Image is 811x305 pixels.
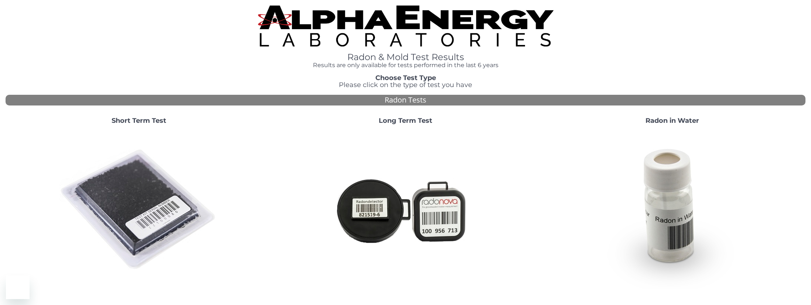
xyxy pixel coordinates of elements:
[339,81,472,89] span: Please click on the type of test you have
[59,131,218,289] img: ShortTerm.jpg
[375,74,436,82] strong: Choose Test Type
[6,275,30,299] iframe: Button to launch messaging window
[246,52,566,62] h1: Radon & Mold Test Results
[246,62,566,69] h4: Results are only available for tests performed in the last 6 years
[326,131,485,289] img: Radtrak2vsRadtrak3.jpg
[6,95,805,105] div: Radon Tests
[112,117,166,125] strong: Short Term Test
[379,117,432,125] strong: Long Term Test
[645,117,699,125] strong: Radon in Water
[258,6,553,46] img: TightCrop.jpg
[593,131,752,289] img: RadoninWater.jpg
